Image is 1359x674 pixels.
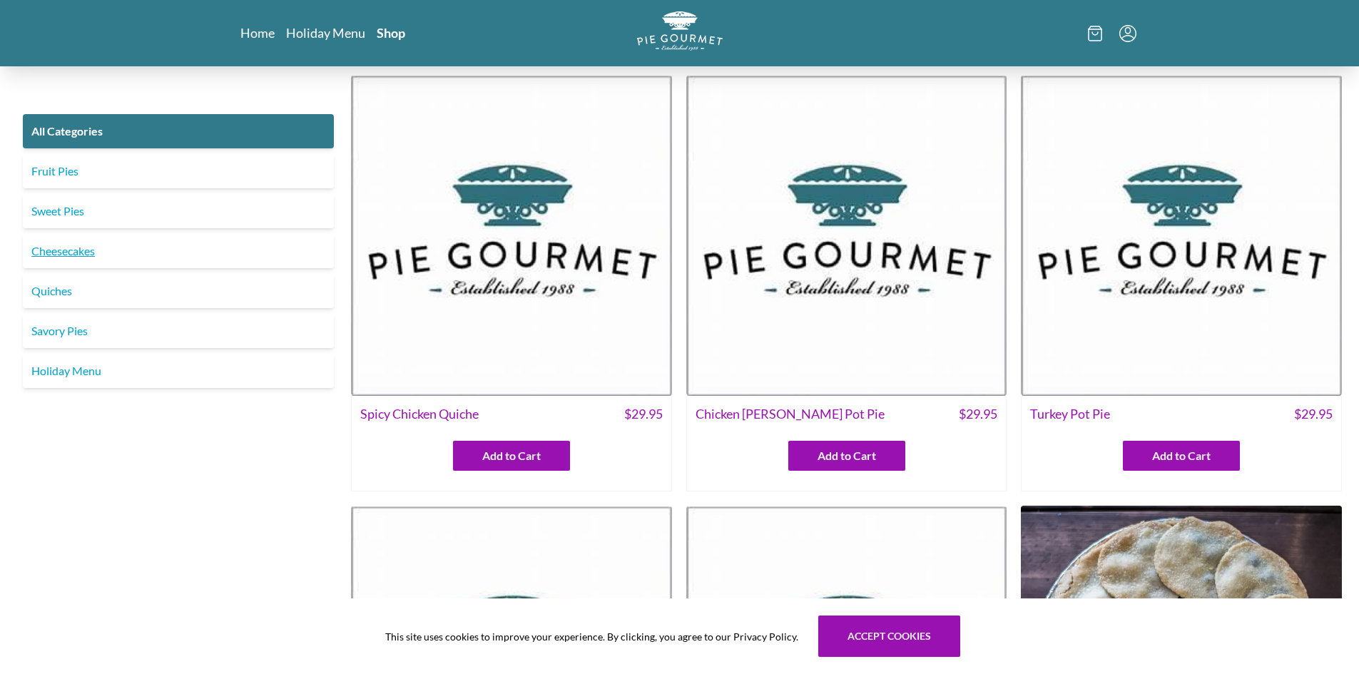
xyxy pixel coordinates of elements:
button: Add to Cart [1123,441,1240,471]
a: Cheesecakes [23,234,334,268]
a: Fruit Pies [23,154,334,188]
a: All Categories [23,114,334,148]
a: Shop [377,24,405,41]
button: Accept cookies [818,616,960,657]
a: Savory Pies [23,314,334,348]
img: logo [637,11,723,51]
span: Turkey Pot Pie [1030,404,1110,424]
img: Chicken Curry Pot Pie [686,75,1007,396]
span: Add to Cart [482,447,541,464]
span: This site uses cookies to improve your experience. By clicking, you agree to our Privacy Policy. [385,629,798,644]
a: Sweet Pies [23,194,334,228]
img: Turkey Pot Pie [1021,75,1342,396]
button: Menu [1119,25,1136,42]
span: $ 29.95 [959,404,997,424]
button: Add to Cart [453,441,570,471]
a: Logo [637,11,723,55]
a: Home [240,24,275,41]
a: Holiday Menu [23,354,334,388]
span: Add to Cart [1152,447,1211,464]
img: Spicy Chicken Quiche [351,75,672,396]
span: $ 29.95 [1294,404,1333,424]
button: Add to Cart [788,441,905,471]
span: $ 29.95 [624,404,663,424]
span: Add to Cart [818,447,876,464]
span: Chicken [PERSON_NAME] Pot Pie [696,404,885,424]
a: Holiday Menu [286,24,365,41]
a: Quiches [23,274,334,308]
span: Spicy Chicken Quiche [360,404,479,424]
